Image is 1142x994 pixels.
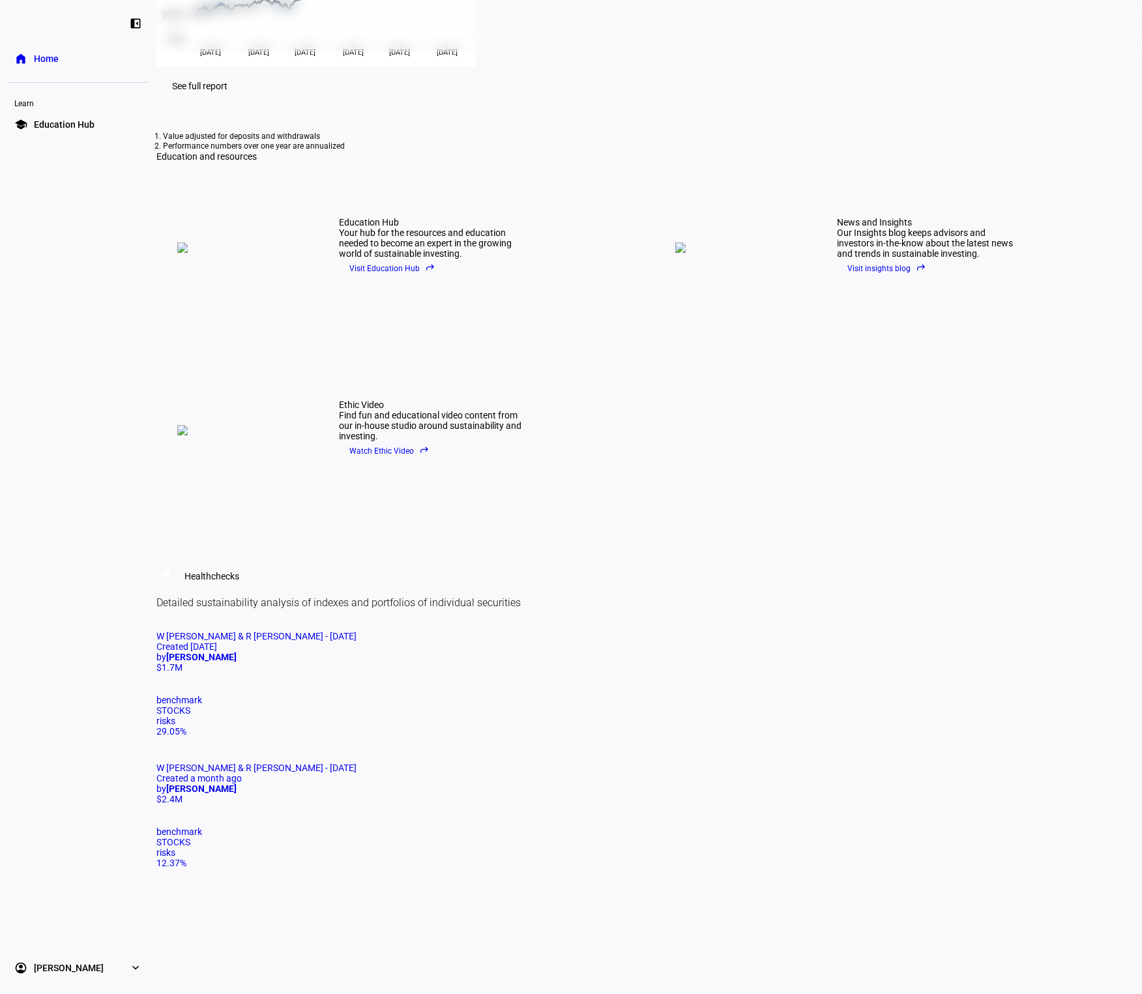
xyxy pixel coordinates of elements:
span: 29.05% [156,726,186,737]
button: Watch Ethic Videoreply [339,441,440,461]
span: STOCKS [156,705,190,716]
span: W Hofmann & R Welling - August 26, 2025 [156,763,357,773]
div: News and Insights [837,217,1019,227]
span: risks [156,716,175,726]
eth-mat-symbol: left_panel_close [129,17,142,30]
a: Visit Education Hubreply [339,259,521,278]
eth-mat-symbol: reply [419,445,430,455]
div: Education Hub [339,217,521,227]
span: [DATE] [343,48,364,57]
div: Created a month ago [156,773,1142,783]
mat-icon: healing [158,566,174,581]
span: benchmark [156,695,202,705]
div: Our Insights blog keeps advisors and investors in-the-know about the latest news and trends in su... [837,227,1019,259]
img: education-hub.png [177,242,308,253]
button: Visit Education Hubreply [339,259,446,278]
span: benchmark [156,826,202,837]
span: [DATE] [437,48,458,57]
eth-mat-symbol: reply [425,262,435,272]
eth-mat-symbol: reply [916,262,926,272]
span: See full report [172,81,227,91]
p: Detailed sustainability analysis of indexes and portfolios of individual securities [156,596,1142,610]
div: by [156,783,1142,794]
span: STOCKS [156,837,190,847]
a: W [PERSON_NAME] & R [PERSON_NAME] - [DATE]Created a month agoby[PERSON_NAME]$2.4MbenchmarkSTOCKSr... [156,763,1142,868]
span: [DATE] [200,48,221,57]
div: Learn [8,93,149,111]
b: [PERSON_NAME] [166,783,237,794]
eth-mat-symbol: home [14,52,27,65]
div: $2.4M [156,794,1142,804]
a: W [PERSON_NAME] & R [PERSON_NAME] - [DATE]Created [DATE]by[PERSON_NAME]$1.7MbenchmarkSTOCKSrisks2... [156,631,1142,737]
span: Education Hub [34,118,95,131]
img: ethic-video.png [177,425,308,435]
span: risks [156,847,175,858]
div: $1.7M [156,662,1142,673]
eth-mat-symbol: school [14,118,27,131]
div: Created [DATE] [156,641,1142,652]
div: Education and resources [156,151,1142,162]
div: Ethic Video [339,400,521,410]
img: news.png [675,242,806,253]
eth-mat-symbol: account_circle [14,961,27,974]
div: Healthchecks [184,571,239,581]
b: [PERSON_NAME] [166,652,237,662]
span: [DATE] [389,48,410,57]
span: Visit insights blog [847,259,926,278]
span: [DATE] [295,48,315,57]
span: Visit Education Hub [349,259,435,278]
span: W Hofmann & R Welling - May 3, 2023 [156,631,357,641]
span: Watch Ethic Video [349,441,430,461]
a: Watch Ethic Videoreply [339,441,521,461]
a: homeHome [8,46,149,72]
div: by [156,652,1142,662]
span: [PERSON_NAME] [34,961,104,974]
div: Find fun and educational video content from our in-house studio around sustainability and investing. [339,410,521,441]
div: Your hub for the resources and education needed to become an expert in the growing world of susta... [339,227,521,259]
span: Home [34,52,59,65]
button: Visit insights blogreply [837,259,937,278]
span: 12.37% [156,858,186,868]
li: Value adjusted for deposits and withdrawals [163,132,1135,141]
span: [DATE] [248,48,269,57]
eth-mat-symbol: expand_more [129,961,142,974]
a: See full report [156,73,243,99]
li: Performance numbers over one year are annualized [163,141,1135,151]
a: Visit insights blogreply [837,259,1019,278]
